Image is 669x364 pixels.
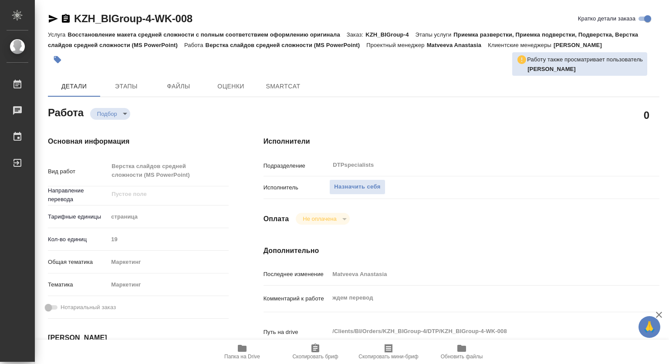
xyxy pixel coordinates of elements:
[224,354,260,360] span: Папка на Drive
[53,81,95,92] span: Детали
[264,162,330,170] p: Подразделение
[48,235,108,244] p: Кол-во единиц
[61,303,116,312] span: Нотариальный заказ
[358,354,418,360] span: Скопировать мини-бриф
[105,81,147,92] span: Этапы
[292,354,338,360] span: Скопировать бриф
[416,31,454,38] p: Этапы услуги
[441,354,483,360] span: Обновить файлы
[206,42,367,48] p: Верстка слайдов средней сложности (MS PowerPoint)
[329,268,626,280] input: Пустое поле
[68,31,346,38] p: Восстановление макета средней сложности с полным соответствием оформлению оригинала
[108,209,228,224] div: страница
[206,340,279,364] button: Папка на Drive
[48,50,67,69] button: Добавить тэг
[527,66,576,72] b: [PERSON_NAME]
[108,233,228,246] input: Пустое поле
[48,212,108,221] p: Тарифные единицы
[74,13,193,24] a: KZH_BIGroup-4-WK-008
[108,255,228,270] div: Маркетинг
[264,294,330,303] p: Комментарий к работе
[644,108,649,122] h2: 0
[48,104,84,120] h2: Работа
[264,183,330,192] p: Исполнитель
[347,31,365,38] p: Заказ:
[329,324,626,339] textarea: /Clients/BI/Orders/KZH_BIGroup-4/DTP/KZH_BIGroup-4-WK-008
[158,81,199,92] span: Файлы
[111,189,208,199] input: Пустое поле
[264,214,289,224] h4: Оплата
[48,186,108,204] p: Направление перевода
[90,108,130,120] div: Подбор
[48,333,229,343] h4: [PERSON_NAME]
[427,42,488,48] p: Matveeva Anastasia
[300,215,339,222] button: Не оплачена
[48,31,68,38] p: Услуга
[329,179,385,195] button: Назначить себя
[264,246,659,256] h4: Дополнительно
[352,340,425,364] button: Скопировать мини-бриф
[264,270,330,279] p: Последнее изменение
[365,31,415,38] p: KZH_BIGroup-4
[48,167,108,176] p: Вид работ
[210,81,252,92] span: Оценки
[48,136,229,147] h4: Основная информация
[108,277,228,292] div: Маркетинг
[48,258,108,266] p: Общая тематика
[48,13,58,24] button: Скопировать ссылку для ЯМессенджера
[279,340,352,364] button: Скопировать бриф
[264,328,330,337] p: Путь на drive
[61,13,71,24] button: Скопировать ссылку
[642,318,657,336] span: 🙏
[334,182,380,192] span: Назначить себя
[184,42,206,48] p: Работа
[329,290,626,305] textarea: ждем перевод
[488,42,554,48] p: Клиентские менеджеры
[262,81,304,92] span: SmartCat
[95,110,120,118] button: Подбор
[639,316,660,338] button: 🙏
[366,42,426,48] p: Проектный менеджер
[425,340,498,364] button: Обновить файлы
[264,136,659,147] h4: Исполнители
[554,42,608,48] p: [PERSON_NAME]
[48,280,108,289] p: Тематика
[296,213,349,225] div: Подбор
[578,14,635,23] span: Кратко детали заказа
[527,65,643,74] p: Арсеньева Вера
[527,55,643,64] p: Работу также просматривает пользователь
